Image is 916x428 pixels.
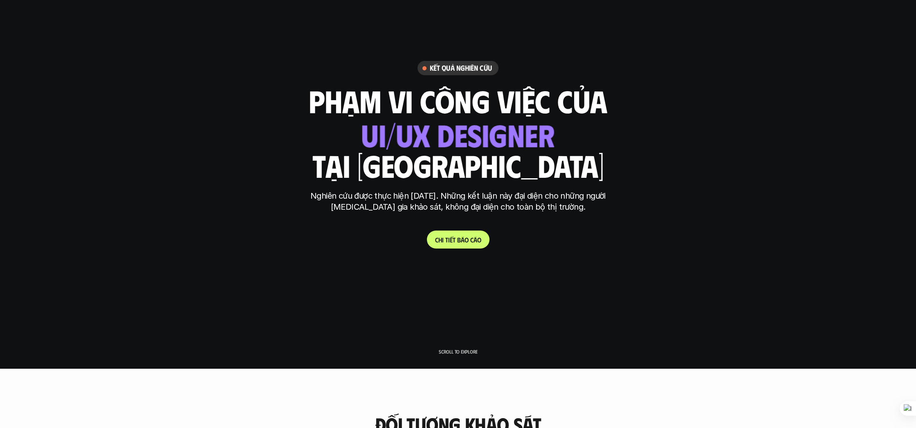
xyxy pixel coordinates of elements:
span: i [442,236,444,244]
span: h [438,236,442,244]
a: Chitiếtbáocáo [427,231,489,249]
span: á [474,236,477,244]
span: á [461,236,465,244]
span: b [457,236,461,244]
h1: phạm vi công việc của [309,83,607,118]
span: t [453,236,456,244]
span: o [465,236,469,244]
span: C [435,236,438,244]
span: ế [450,236,453,244]
p: Nghiên cứu được thực hiện [DATE]. Những kết luận này đại diện cho những người [MEDICAL_DATA] gia ... [305,190,611,213]
span: c [470,236,474,244]
span: i [448,236,450,244]
p: Scroll to explore [439,349,478,354]
h6: Kết quả nghiên cứu [430,63,492,73]
span: t [445,236,448,244]
span: o [477,236,481,244]
h1: tại [GEOGRAPHIC_DATA] [312,148,604,182]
